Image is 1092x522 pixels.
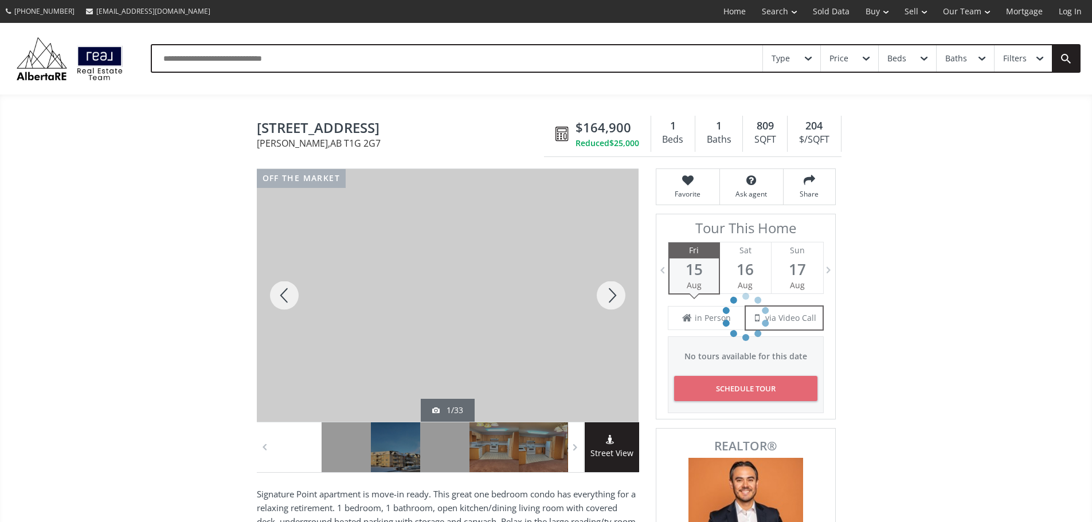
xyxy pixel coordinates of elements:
[945,54,967,62] div: Baths
[257,120,550,138] span: 4800A 48 Avenue #108
[749,131,781,148] div: SQFT
[789,189,829,199] span: Share
[257,169,346,188] div: off the market
[772,54,790,62] div: Type
[11,34,128,83] img: Logo
[80,1,216,22] a: [EMAIL_ADDRESS][DOMAIN_NAME]
[887,54,906,62] div: Beds
[432,405,463,416] div: 1/33
[14,6,75,16] span: [PHONE_NUMBER]
[257,169,639,422] div: 4800A 48 Avenue #108 Taber, AB T1G 2G7 - Photo 1 of 33
[576,119,631,136] span: $164,900
[585,447,639,460] span: Street View
[669,440,823,452] span: REALTOR®
[1003,54,1027,62] div: Filters
[829,54,848,62] div: Price
[793,119,835,134] div: 204
[793,131,835,148] div: $/SQFT
[576,138,639,149] div: Reduced
[662,189,714,199] span: Favorite
[657,119,689,134] div: 1
[726,189,777,199] span: Ask agent
[701,119,737,134] div: 1
[657,131,689,148] div: Beds
[96,6,210,16] span: [EMAIL_ADDRESS][DOMAIN_NAME]
[257,139,550,148] span: [PERSON_NAME] , AB T1G 2G7
[757,119,774,134] span: 809
[609,138,639,149] span: $25,000
[701,131,737,148] div: Baths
